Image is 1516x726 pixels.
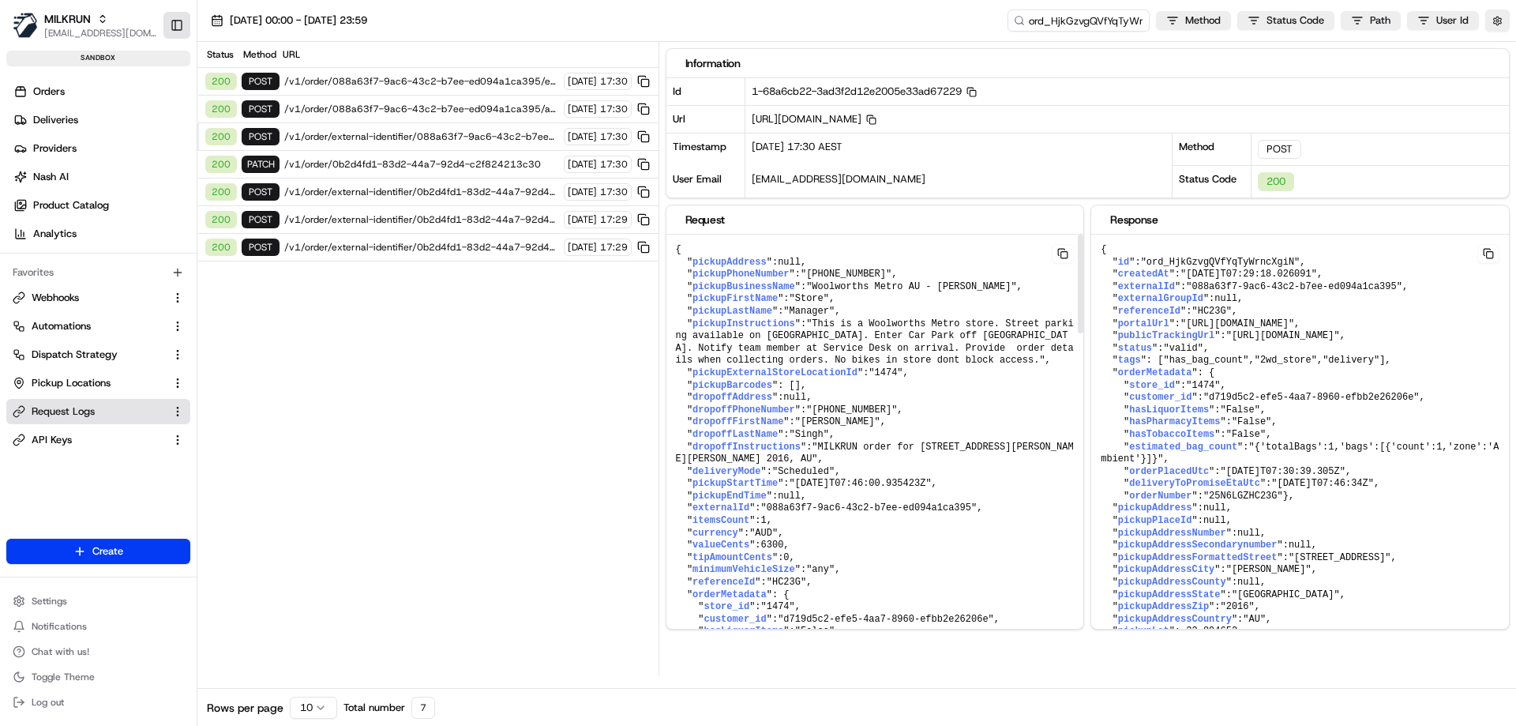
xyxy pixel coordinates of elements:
[1118,552,1278,563] span: pickupAddressFormattedStreet
[33,227,77,241] span: Analytics
[1101,442,1499,465] span: "{'totalBags':1,'bags':[{'count':1,'zone':'Ambient'}]}"
[790,293,829,304] span: "Store"
[1118,269,1169,280] span: createdAt
[204,9,374,32] button: [DATE] 00:00 - [DATE] 23:59
[6,427,190,453] button: API Keys
[71,151,259,167] div: Start new chat
[6,260,190,285] div: Favorites
[1163,355,1248,366] span: "has_bag_count"
[32,376,111,390] span: Pickup Locations
[32,671,95,683] span: Toggle Theme
[1118,306,1180,317] span: referenceId
[16,63,287,88] p: Welcome 👋
[242,156,280,173] div: PATCH
[692,577,755,588] span: referenceId
[752,172,925,186] span: [EMAIL_ADDRESS][DOMAIN_NAME]
[692,540,749,551] span: valueCents
[1118,589,1221,600] span: pickupAddressState
[692,281,795,292] span: pickupBusinessName
[6,164,197,190] a: Nash AI
[1226,564,1311,575] span: "[PERSON_NAME]"
[778,491,801,502] span: null
[568,75,597,88] span: [DATE]
[33,198,109,213] span: Product Catalog
[1118,293,1203,304] span: externalGroupId
[600,158,628,171] span: 17:30
[13,433,165,447] a: API Keys
[149,353,253,369] span: API Documentation
[44,11,91,27] button: MILKRUN
[692,564,795,575] span: minimumVehicleSize
[207,700,283,716] span: Rows per page
[1118,577,1226,588] span: pickupAddressCounty
[1129,404,1209,416] span: hasLiquorItems
[32,404,95,419] span: Request Logs
[6,221,197,246] a: Analytics
[92,544,123,559] span: Create
[32,353,121,369] span: Knowledge Base
[1289,540,1311,551] span: null
[41,102,261,118] input: Clear
[685,55,1491,71] div: Information
[1180,269,1317,280] span: "[DATE]T07:29:18.026091"
[1118,502,1192,513] span: pickupAddress
[131,288,137,300] span: •
[32,291,79,305] span: Webhooks
[692,429,778,440] span: dropoffLastName
[205,73,237,90] div: 200
[692,380,772,391] span: pickupBarcodes
[6,590,190,612] button: Settings
[1129,429,1214,440] span: hasTobaccoItems
[1203,491,1283,502] span: "25N6LGZHC23G"
[1214,293,1237,304] span: null
[44,27,157,39] button: [EMAIL_ADDRESS][DOMAIN_NAME]
[1232,416,1271,427] span: "False"
[1118,343,1152,354] span: status
[1271,478,1374,489] span: "[DATE]T07:46:34Z"
[704,626,784,637] span: hasLiquorItems
[111,391,191,404] a: Powered byPylon
[1118,540,1278,551] span: pickupAddressSecondarynumber
[283,48,652,61] div: URL
[790,429,829,440] span: "Singh"
[284,130,559,143] span: /v1/order/external-identifier/088a63f7-9ac6-43c2-b7ee-ed094a1ca395
[1186,281,1402,292] span: "088a63f7-9ac6-43c2-b7ee-ed094a1ca395"
[704,601,750,612] span: store_id
[666,105,745,133] div: Url
[1118,564,1214,575] span: pickupAddressCity
[692,528,738,539] span: currency
[49,288,128,300] span: [PERSON_NAME]
[806,404,897,416] span: "[PHONE_NUMBER]"
[795,626,835,637] span: "False"
[6,51,190,66] div: sandbox
[1156,11,1231,30] button: Method
[411,697,435,719] div: 7
[600,213,628,226] span: 17:29
[1237,528,1260,539] span: null
[1232,589,1340,600] span: "[GEOGRAPHIC_DATA]"
[284,241,559,254] span: /v1/order/external-identifier/0b2d4fd1-83d2-44a7-92d4-c2f824213c30
[6,79,197,104] a: Orders
[205,239,237,256] div: 200
[676,318,1074,367] span: "This is a Woolworths Metro store. Street parking available on [GEOGRAPHIC_DATA]. Enter Car Park ...
[133,355,146,367] div: 💻
[749,528,778,539] span: "AUD"
[343,701,405,715] span: Total number
[761,515,767,526] span: 1
[242,211,280,228] div: POST
[1008,9,1150,32] input: Type to search
[131,245,137,258] span: •
[1173,133,1251,165] div: Method
[32,433,72,447] span: API Keys
[692,416,783,427] span: dropoffFirstName
[1237,577,1260,588] span: null
[568,213,597,226] span: [DATE]
[1221,466,1345,477] span: "[DATE]T07:30:39.305Z"
[32,696,64,709] span: Log out
[284,103,559,115] span: /v1/order/088a63f7-9ac6-43c2-b7ee-ed094a1ca395/autodispatch
[869,367,902,378] span: "1474"
[752,85,977,98] span: 1-68a6cb22-3ad3f2d12e2005e33ad67229
[1141,257,1300,268] span: "ord_HjkGzvgQVfYqTyWrncXgiN"
[778,257,801,268] span: null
